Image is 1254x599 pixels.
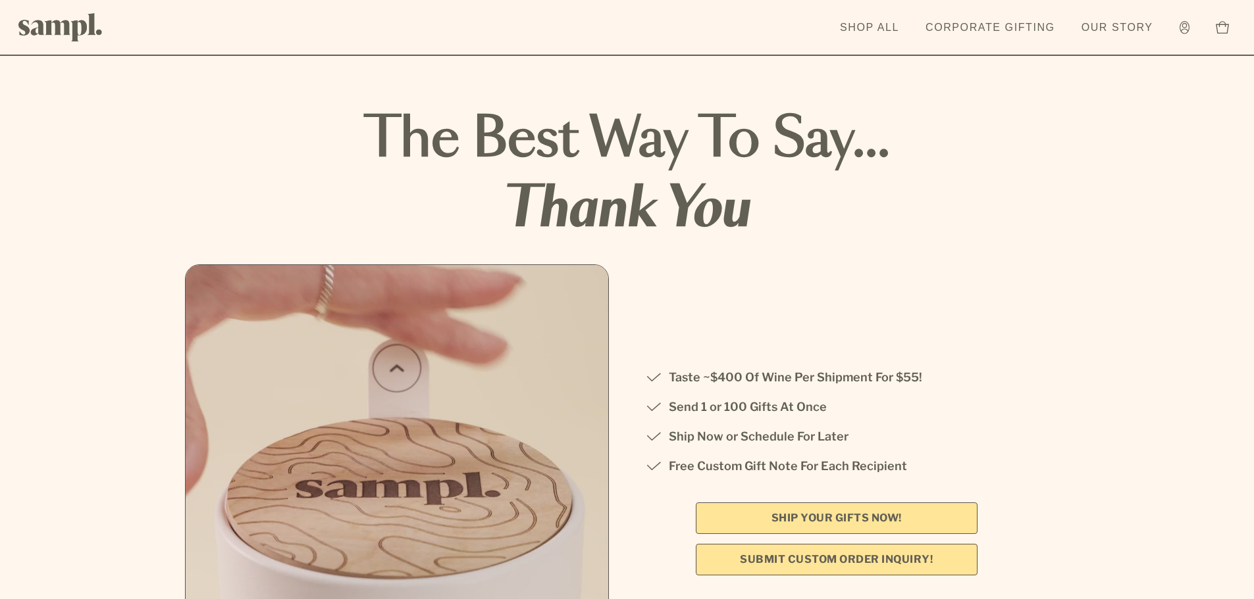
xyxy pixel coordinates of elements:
[852,114,890,166] span: ...
[646,368,1028,387] li: Taste ~$400 Of Wine Per Shipment For $55!
[696,544,978,575] a: Submit Custom Order Inquiry!
[185,175,1070,245] strong: thank you
[1075,13,1160,42] a: Our Story
[646,427,1028,446] li: Ship Now or Schedule For Later
[18,13,103,41] img: Sampl logo
[919,13,1062,42] a: Corporate Gifting
[646,456,1028,476] li: Free Custom Gift Note For Each Recipient
[696,502,978,534] a: SHIP YOUR GIFTS NOW!
[646,397,1028,417] li: Send 1 or 100 Gifts At Once
[364,114,890,166] strong: The best way to say
[833,13,906,42] a: Shop All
